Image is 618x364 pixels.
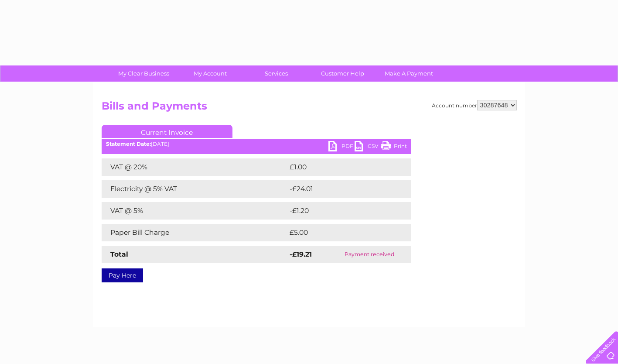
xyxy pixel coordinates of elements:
td: -£24.01 [287,180,395,198]
a: Current Invoice [102,125,232,138]
strong: Total [110,250,128,258]
a: Print [381,141,407,154]
a: Customer Help [307,65,379,82]
td: Paper Bill Charge [102,224,287,241]
td: VAT @ 5% [102,202,287,220]
a: My Account [174,65,246,82]
a: CSV [355,141,381,154]
b: Statement Date: [106,141,151,147]
div: Account number [432,100,517,110]
a: Make A Payment [373,65,445,82]
h2: Bills and Payments [102,100,517,117]
td: £5.00 [287,224,391,241]
a: Services [240,65,312,82]
td: Payment received [328,246,411,263]
td: VAT @ 20% [102,158,287,176]
div: [DATE] [102,141,411,147]
td: Electricity @ 5% VAT [102,180,287,198]
a: PDF [328,141,355,154]
a: Pay Here [102,268,143,282]
a: My Clear Business [108,65,180,82]
td: £1.00 [287,158,390,176]
td: -£1.20 [287,202,392,220]
strong: -£19.21 [290,250,312,258]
